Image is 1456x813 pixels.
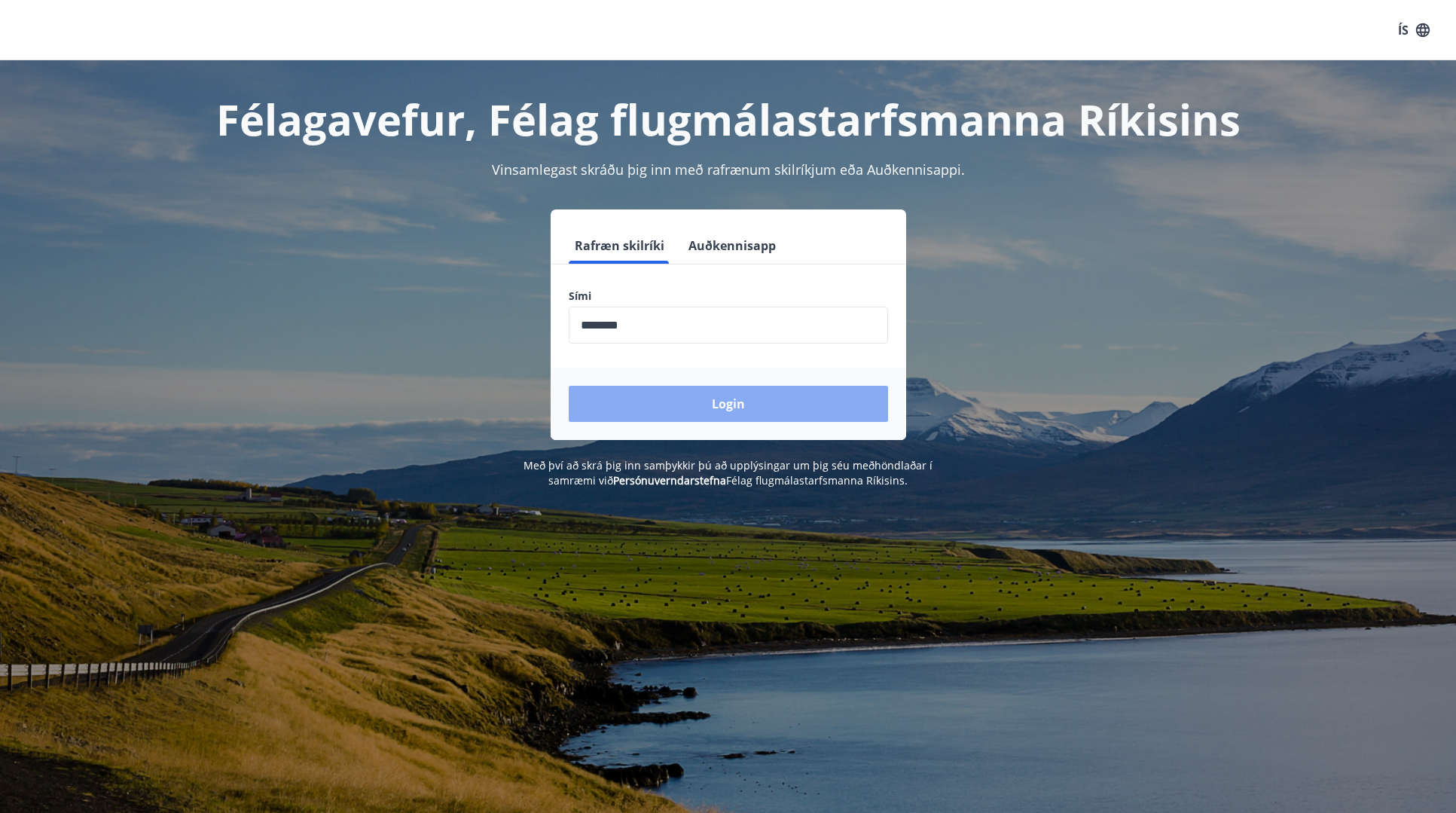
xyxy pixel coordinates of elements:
[204,90,1253,148] h1: Félagavefur, Félag flugmálastarfsmanna Ríkisins
[569,289,888,304] label: Sími
[1390,17,1438,44] button: ÍS
[492,160,965,179] span: Vinsamlegast skráðu þig inn með rafrænum skilríkjum eða Auðkennisappi.
[682,228,782,264] button: Auðkennisapp
[613,473,726,487] a: Persónuverndarstefna
[569,228,670,264] button: Rafræn skilríki
[523,458,933,487] span: Með því að skrá þig inn samþykkir þú að upplýsingar um þig séu meðhöndlaðar í samræmi við Félag f...
[569,386,888,422] button: Login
